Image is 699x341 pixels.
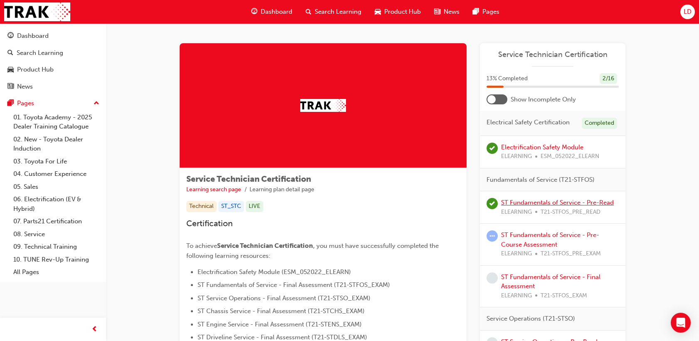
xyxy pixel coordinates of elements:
[7,83,14,91] span: news-icon
[3,62,103,77] a: Product Hub
[3,28,103,44] a: Dashboard
[91,324,98,335] span: prev-icon
[217,242,313,250] span: Service Technician Certification
[487,50,619,59] a: Service Technician Certification
[186,219,233,228] span: Certification
[198,321,362,328] span: ST Engine Service - Final Assessment (T21-STENS_EXAM)
[482,7,499,17] span: Pages
[10,133,103,155] a: 02. New - Toyota Dealer Induction
[186,174,311,184] span: Service Technician Certification
[434,7,440,17] span: news-icon
[10,168,103,180] a: 04. Customer Experience
[600,73,617,84] div: 2 / 16
[198,294,370,302] span: ST Service Operations - Final Assessment (T21-STSO_EXAM)
[444,7,459,17] span: News
[17,99,34,108] div: Pages
[511,95,576,104] span: Show Incomplete Only
[4,2,70,21] img: Trak
[10,193,103,215] a: 06. Electrification (EV & Hybrid)
[10,228,103,241] a: 08. Service
[306,7,311,17] span: search-icon
[501,273,600,290] a: ST Fundamentals of Service - Final Assessment
[487,118,570,127] span: Electrical Safety Certification
[7,32,14,40] span: guage-icon
[198,334,367,341] span: ST Driveline Service - Final Assessment (T21-STDLS_EXAM)
[3,45,103,61] a: Search Learning
[501,208,532,217] span: ELEARNING
[427,3,466,20] a: news-iconNews
[186,242,217,250] span: To achieve
[10,155,103,168] a: 03. Toyota For Life
[299,3,368,20] a: search-iconSearch Learning
[17,31,49,41] div: Dashboard
[198,281,390,289] span: ST Fundamentals of Service - Final Assessment (T21-STFOS_EXAM)
[246,201,263,212] div: LIVE
[541,249,601,259] span: T21-STFOS_PRE_EXAM
[501,199,614,206] a: ST Fundamentals of Service - Pre-Read
[473,7,479,17] span: pages-icon
[487,314,575,324] span: Service Operations (T21-STSO)
[501,152,532,161] span: ELEARNING
[487,230,498,242] span: learningRecordVerb_ATTEMPT-icon
[680,5,695,19] button: LD
[466,3,506,20] a: pages-iconPages
[541,208,600,217] span: T21-STFOS_PRE_READ
[10,240,103,253] a: 09. Technical Training
[94,98,99,109] span: up-icon
[218,201,244,212] div: ST_STC
[3,96,103,111] button: Pages
[251,7,257,17] span: guage-icon
[541,152,599,161] span: ESM_052022_ELEARN
[671,313,691,333] div: Open Intercom Messenger
[245,3,299,20] a: guage-iconDashboard
[3,79,103,94] a: News
[249,185,314,195] li: Learning plan detail page
[300,99,346,112] img: Trak
[186,186,241,193] a: Learning search page
[198,268,351,276] span: Electrification Safety Module (ESM_052022_ELEARN)
[10,111,103,133] a: 01. Toyota Academy - 2025 Dealer Training Catalogue
[198,307,365,315] span: ST Chassis Service - Final Assessment (T21-STCHS_EXAM)
[501,231,599,248] a: ST Fundamentals of Service - Pre-Course Assessment
[501,143,583,151] a: Electrification Safety Module
[375,7,381,17] span: car-icon
[10,253,103,266] a: 10. TUNE Rev-Up Training
[501,291,532,301] span: ELEARNING
[7,100,14,107] span: pages-icon
[7,49,13,57] span: search-icon
[261,7,292,17] span: Dashboard
[10,266,103,279] a: All Pages
[582,118,617,129] div: Completed
[186,201,217,212] div: Technical
[17,48,63,58] div: Search Learning
[487,272,498,284] span: learningRecordVerb_NONE-icon
[487,198,498,209] span: learningRecordVerb_COMPLETE-icon
[10,215,103,228] a: 07. Parts21 Certification
[541,291,587,301] span: T21-STFOS_EXAM
[487,175,595,185] span: Fundamentals of Service (T21-STFOS)
[186,242,440,259] span: , you must have successfully completed the following learning resources:
[384,7,421,17] span: Product Hub
[7,66,14,74] span: car-icon
[10,180,103,193] a: 05. Sales
[17,82,33,91] div: News
[487,143,498,154] span: learningRecordVerb_PASS-icon
[3,27,103,96] button: DashboardSearch LearningProduct HubNews
[368,3,427,20] a: car-iconProduct Hub
[684,7,692,17] span: LD
[487,74,528,84] span: 13 % Completed
[501,249,532,259] span: ELEARNING
[17,65,54,74] div: Product Hub
[315,7,361,17] span: Search Learning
